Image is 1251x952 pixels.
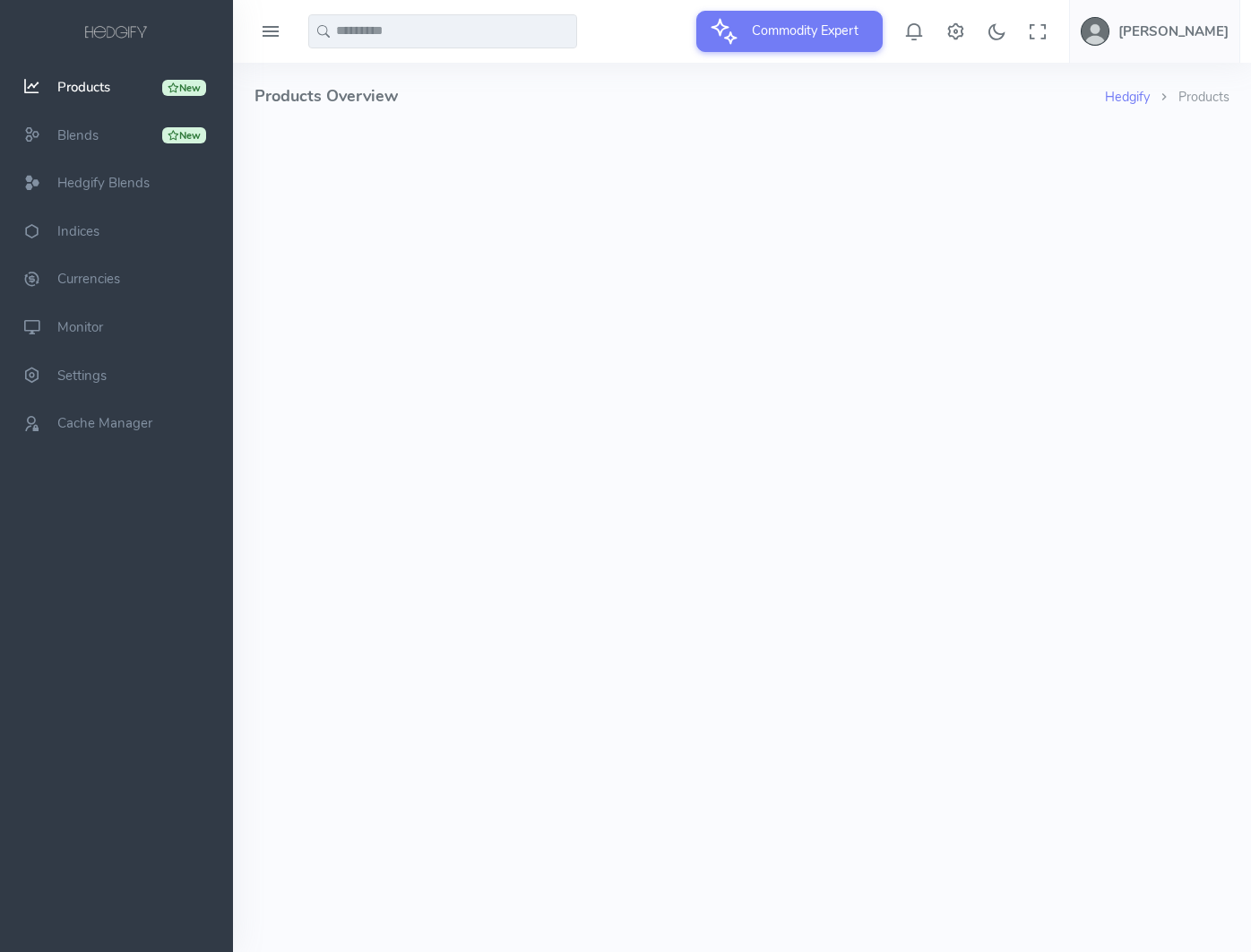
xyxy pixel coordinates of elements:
span: Commodity Expert [741,11,869,50]
a: Hedgify [1105,88,1150,106]
span: Currencies [57,271,120,289]
img: logo [82,23,151,43]
span: Products [57,78,110,96]
span: Cache Manager [57,414,152,432]
a: Commodity Expert [696,22,883,39]
h5: [PERSON_NAME] [1118,24,1229,39]
span: Blends [57,126,99,144]
li: Products [1150,88,1229,108]
span: Settings [57,367,107,385]
span: Hedgify Blends [57,174,150,192]
img: user-image [1081,17,1109,46]
h4: Products Overview [255,63,1105,130]
div: New [162,80,206,96]
span: Indices [57,222,99,240]
span: Monitor [57,318,103,336]
button: Commodity Expert [696,11,883,52]
div: New [162,127,206,143]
